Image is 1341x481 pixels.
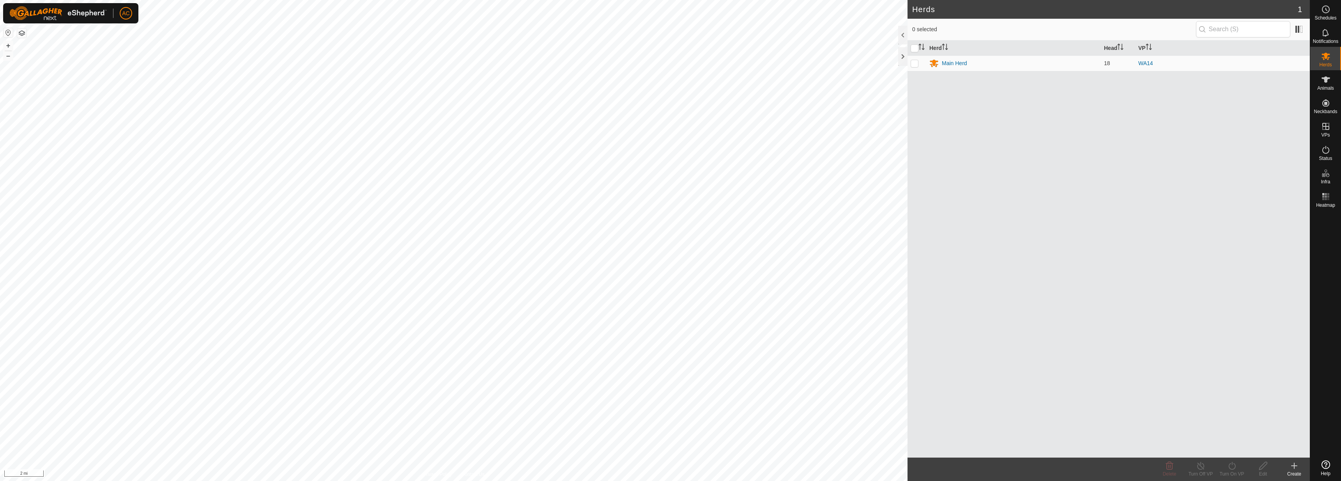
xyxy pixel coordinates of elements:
p-sorticon: Activate to sort [918,45,925,51]
a: Contact Us [462,471,485,478]
span: Status [1319,156,1332,161]
span: Notifications [1313,39,1338,44]
span: Delete [1163,471,1176,477]
div: Edit [1247,470,1279,477]
div: Create [1279,470,1310,477]
span: Infra [1321,179,1330,184]
input: Search (S) [1196,21,1290,37]
h2: Herds [912,5,1298,14]
span: Herds [1319,62,1332,67]
p-sorticon: Activate to sort [942,45,948,51]
span: Animals [1317,86,1334,91]
span: 0 selected [912,25,1196,34]
span: AC [122,9,129,18]
p-sorticon: Activate to sort [1117,45,1123,51]
span: Help [1321,471,1330,476]
a: Privacy Policy [423,471,452,478]
div: Turn On VP [1216,470,1247,477]
th: Herd [926,41,1101,56]
th: Head [1101,41,1135,56]
div: Turn Off VP [1185,470,1216,477]
a: Help [1310,457,1341,479]
button: – [4,51,13,60]
th: VP [1135,41,1310,56]
a: WA14 [1138,60,1153,66]
p-sorticon: Activate to sort [1146,45,1152,51]
div: Main Herd [942,59,967,67]
span: VPs [1321,133,1330,137]
span: 1 [1298,4,1302,15]
span: Schedules [1314,16,1336,20]
button: + [4,41,13,50]
span: Neckbands [1314,109,1337,114]
span: 18 [1104,60,1110,66]
span: Heatmap [1316,203,1335,208]
button: Map Layers [17,28,27,38]
img: Gallagher Logo [9,6,107,20]
button: Reset Map [4,28,13,37]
